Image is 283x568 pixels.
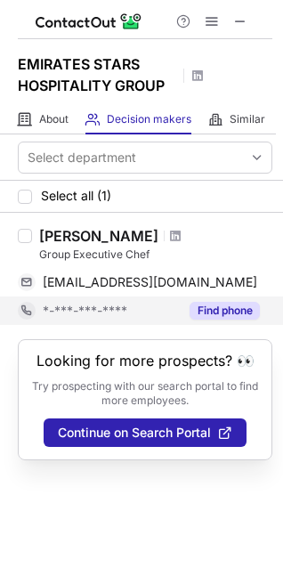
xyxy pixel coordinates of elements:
[190,302,260,320] button: Reveal Button
[39,112,69,126] span: About
[28,149,136,166] div: Select department
[107,112,191,126] span: Decision makers
[43,274,257,290] span: [EMAIL_ADDRESS][DOMAIN_NAME]
[44,418,247,447] button: Continue on Search Portal
[58,426,211,440] span: Continue on Search Portal
[39,247,272,263] div: Group Executive Chef
[36,353,255,369] header: Looking for more prospects? 👀
[39,227,158,245] div: [PERSON_NAME]
[36,11,142,32] img: ContactOut v5.3.10
[31,379,259,408] p: Try prospecting with our search portal to find more employees.
[230,112,265,126] span: Similar
[18,53,178,96] h1: EMIRATES STARS HOSPITALITY GROUP
[41,189,111,203] span: Select all (1)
